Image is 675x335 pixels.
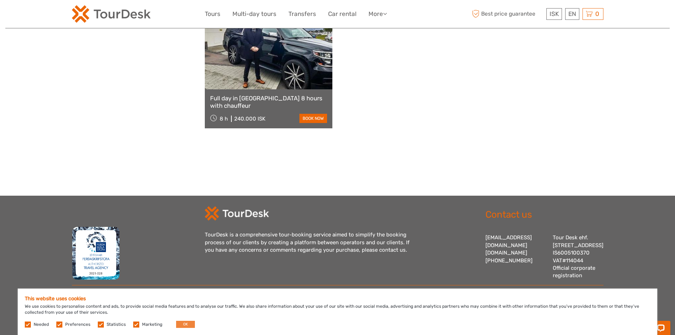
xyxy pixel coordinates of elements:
button: OK [176,321,195,328]
div: 240.000 ISK [234,116,265,122]
label: Preferences [65,322,90,328]
a: Tours [205,9,220,19]
span: 8 h [220,116,228,122]
a: [DOMAIN_NAME] [485,250,527,256]
div: [EMAIL_ADDRESS][DOMAIN_NAME] [PHONE_NUMBER] [485,234,546,280]
span: ISK [550,10,559,17]
a: book now [299,114,327,123]
a: More [369,9,387,19]
h2: Contact us [485,209,603,220]
label: Needed [34,322,49,328]
div: We use cookies to personalise content and ads, to provide social media features and to analyse ou... [18,289,657,335]
img: td-logo-white.png [205,206,269,220]
p: Chat now [10,12,80,18]
label: Marketing [142,322,162,328]
span: 0 [594,10,600,17]
label: Statistics [107,322,126,328]
img: 120-15d4194f-c635-41b9-a512-a3cb382bfb57_logo_small.png [72,5,151,23]
a: Car rental [328,9,356,19]
a: Official corporate registration [553,265,595,279]
h5: This website uses cookies [25,296,650,302]
div: TourDesk is a comprehensive tour-booking service aimed to simplify the booking process of our cli... [205,231,417,254]
img: fms.png [72,227,120,280]
div: Tour Desk ehf. [STREET_ADDRESS] IS6005100370 VAT#114044 [553,234,603,280]
span: Best price guarantee [471,8,545,20]
a: Transfers [288,9,316,19]
div: EN [565,8,579,20]
button: Open LiveChat chat widget [81,11,90,19]
a: Multi-day tours [232,9,276,19]
a: Full day in [GEOGRAPHIC_DATA] 8 hours with chauffeur [210,95,327,109]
